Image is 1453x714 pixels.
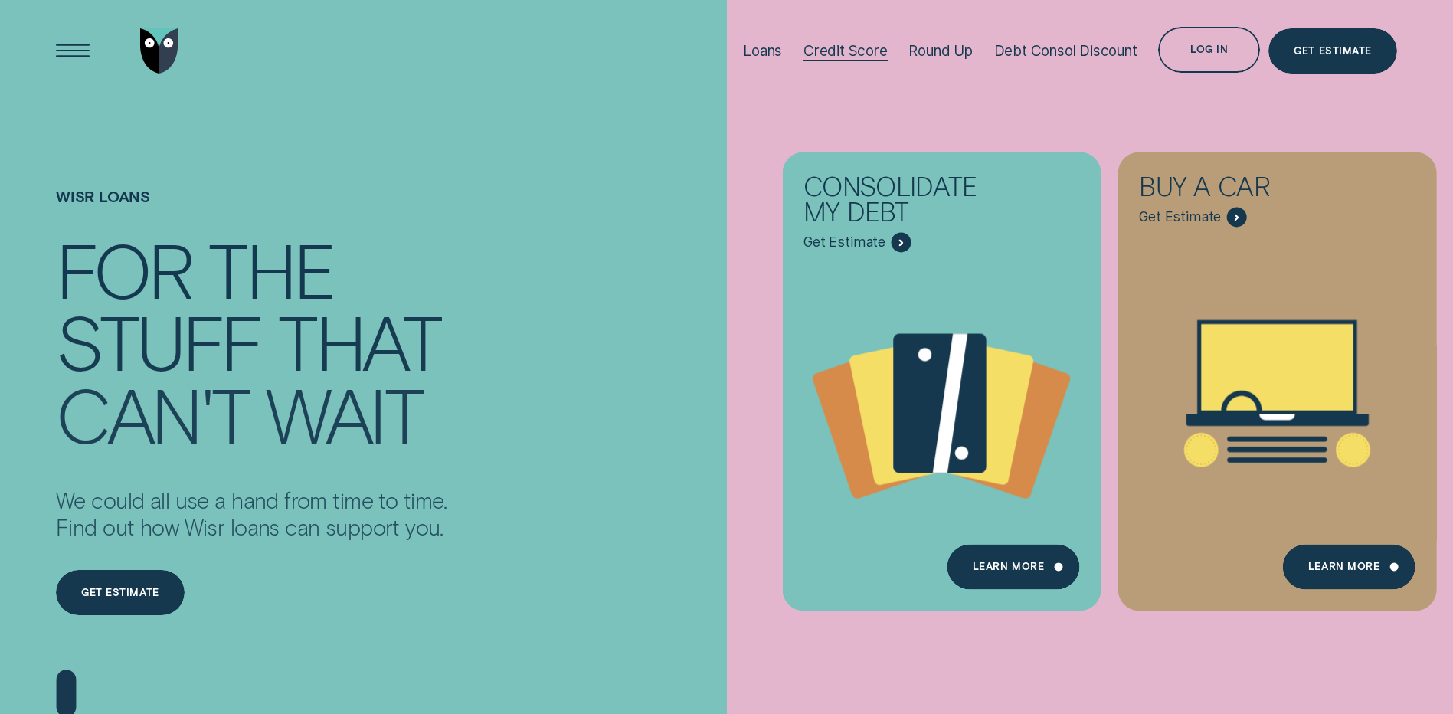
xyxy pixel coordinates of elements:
a: Buy a car - Learn more [1118,152,1437,598]
button: Log in [1158,27,1260,73]
div: stuff [56,306,261,377]
span: Get Estimate [803,234,885,251]
div: wait [266,378,421,450]
p: We could all use a hand from time to time. Find out how Wisr loans can support you. [56,486,447,541]
div: Credit Score [803,42,888,60]
div: that [278,306,440,377]
div: Buy a car [1139,173,1343,207]
a: Learn More [1283,544,1415,590]
div: can't [56,378,249,450]
div: Debt Consol Discount [994,42,1137,60]
a: Consolidate my debt - Learn more [783,152,1101,598]
h1: Wisr loans [56,188,447,234]
div: Consolidate my debt [803,173,1007,232]
div: Round Up [908,42,973,60]
div: For [56,234,191,306]
a: Get estimate [56,570,185,616]
a: Get Estimate [1268,28,1397,74]
img: Wisr [140,28,178,74]
span: Get Estimate [1139,209,1221,226]
div: the [208,234,334,306]
h4: For the stuff that can't wait [56,234,447,447]
div: Loans [743,42,782,60]
button: Open Menu [50,28,96,74]
a: Learn more [947,544,1080,590]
